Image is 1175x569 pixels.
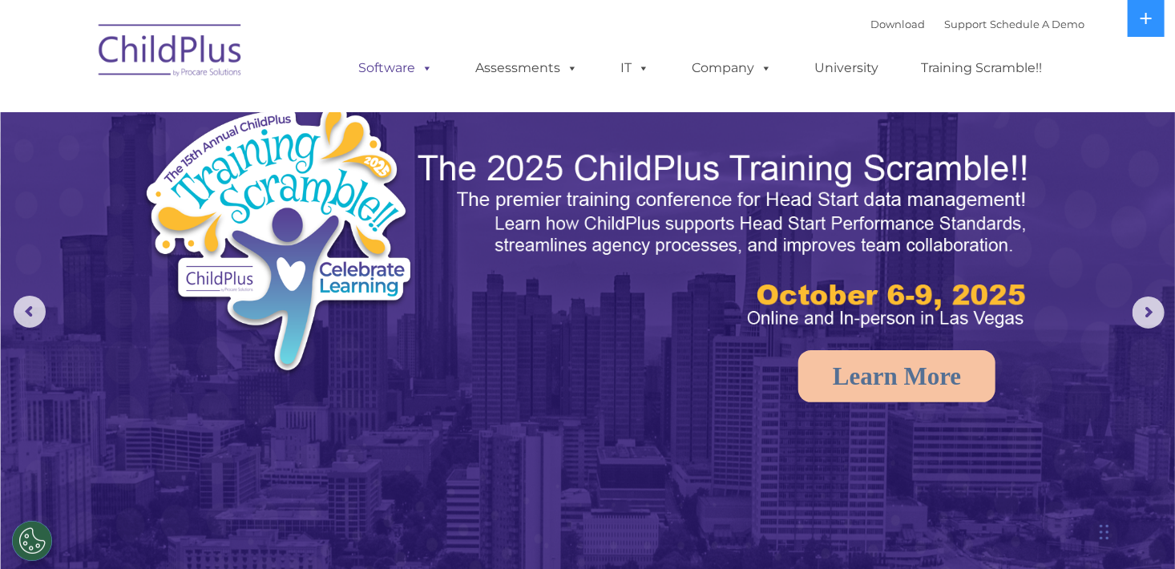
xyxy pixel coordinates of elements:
div: Drag [1100,508,1109,556]
a: Schedule A Demo [990,18,1084,30]
a: Support [944,18,987,30]
a: Company [676,52,788,84]
a: IT [604,52,665,84]
button: Cookies Settings [12,521,52,561]
font: | [870,18,1084,30]
span: Phone number [223,172,291,184]
a: Learn More [798,350,995,402]
a: Assessments [459,52,594,84]
img: ChildPlus by Procare Solutions [91,13,251,93]
a: Download [870,18,925,30]
a: Training Scramble!! [905,52,1058,84]
a: Software [342,52,449,84]
span: Last name [223,106,272,118]
a: University [798,52,894,84]
iframe: Chat Widget [1095,492,1175,569]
